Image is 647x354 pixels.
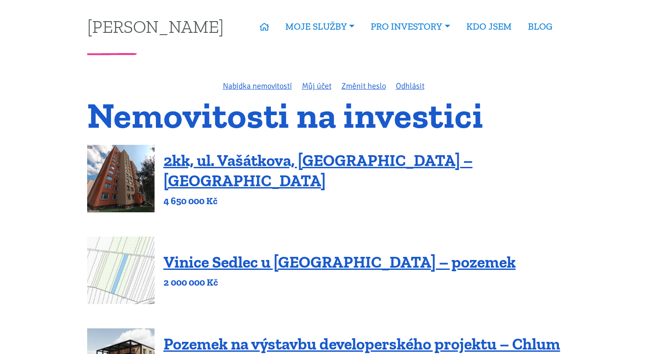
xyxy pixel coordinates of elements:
[363,16,458,37] a: PRO INVESTORY
[223,81,292,91] a: Nabídka nemovitostí
[520,16,560,37] a: BLOG
[458,16,520,37] a: KDO JSEM
[164,252,516,272] a: Vinice Sedlec u [GEOGRAPHIC_DATA] – pozemek
[396,81,425,91] a: Odhlásit
[277,16,363,37] a: MOJE SLUŽBY
[87,100,560,130] h1: Nemovitosti na investici
[302,81,332,91] a: Můj účet
[164,195,560,207] p: 4 650 000 Kč
[87,18,224,35] a: [PERSON_NAME]
[341,81,386,91] a: Změnit heslo
[164,276,516,289] p: 2 000 000 Kč
[164,151,473,190] a: 2kk, ul. Vašátkova, [GEOGRAPHIC_DATA] – [GEOGRAPHIC_DATA]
